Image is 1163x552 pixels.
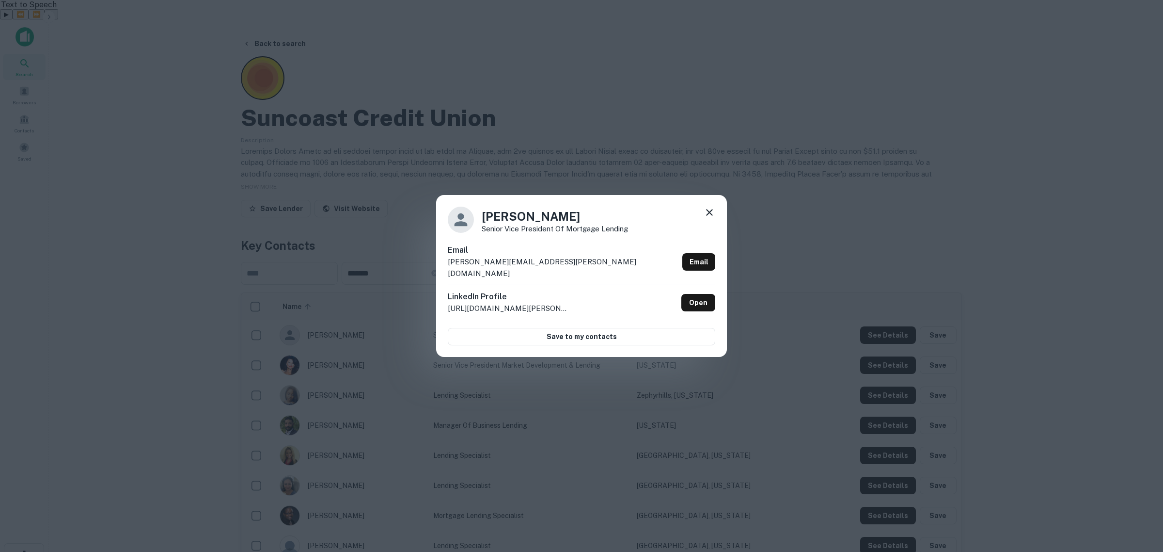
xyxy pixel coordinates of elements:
h6: Email [448,244,678,256]
h4: [PERSON_NAME] [482,208,628,225]
iframe: Chat Widget [1115,474,1163,521]
p: [URL][DOMAIN_NAME][PERSON_NAME] [448,303,569,314]
p: Senior Vice President of Mortgage Lending [482,225,628,232]
h6: LinkedIn Profile [448,291,569,303]
p: [PERSON_NAME][EMAIL_ADDRESS][PERSON_NAME][DOMAIN_NAME] [448,256,678,279]
button: Save to my contacts [448,328,715,345]
a: Email [682,253,715,271]
a: Open [681,294,715,311]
